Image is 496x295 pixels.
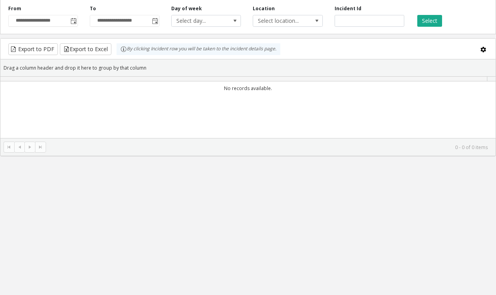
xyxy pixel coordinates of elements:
span: Toggle popup [150,15,159,26]
kendo-pager-info: 0 - 0 of 0 items [51,144,488,151]
span: NO DATA FOUND [253,15,322,27]
div: Data table [0,77,496,138]
div: By clicking Incident row you will be taken to the incident details page. [117,43,280,55]
div: Drag a column header and drop it here to group by that column [0,61,496,75]
label: Location [253,5,275,12]
td: No records available. [0,81,496,95]
label: Incident Id [335,5,361,12]
span: Select location... [253,15,308,26]
label: Day of week [171,5,202,12]
label: From [8,5,21,12]
button: Export to Excel [60,43,111,55]
img: infoIcon.svg [120,46,127,52]
span: Select day... [172,15,227,26]
button: Select [417,15,442,27]
span: Toggle popup [69,15,78,26]
button: Export to PDF [8,43,58,55]
label: To [90,5,96,12]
